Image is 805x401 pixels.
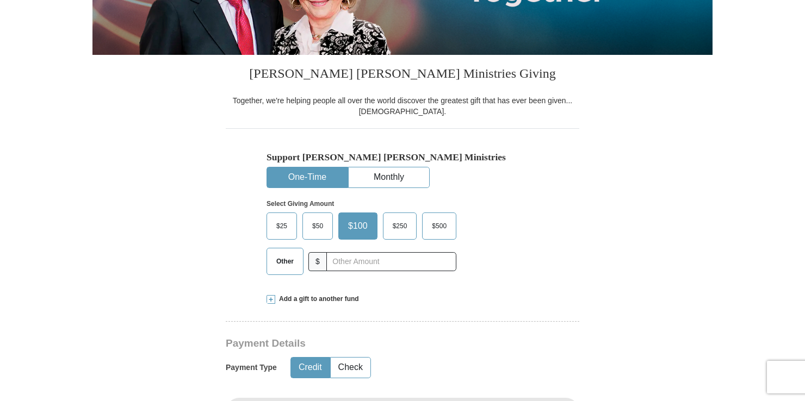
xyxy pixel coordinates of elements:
[226,55,579,95] h3: [PERSON_NAME] [PERSON_NAME] Ministries Giving
[331,358,370,378] button: Check
[267,200,334,208] strong: Select Giving Amount
[387,218,413,234] span: $250
[226,95,579,117] div: Together, we're helping people all over the world discover the greatest gift that has ever been g...
[291,358,330,378] button: Credit
[349,167,429,187] button: Monthly
[271,253,299,270] span: Other
[343,218,373,234] span: $100
[267,152,538,163] h5: Support [PERSON_NAME] [PERSON_NAME] Ministries
[226,363,277,372] h5: Payment Type
[307,218,329,234] span: $50
[426,218,452,234] span: $500
[226,337,503,350] h3: Payment Details
[326,252,456,271] input: Other Amount
[267,167,348,187] button: One-Time
[308,252,327,271] span: $
[271,218,293,234] span: $25
[275,295,359,304] span: Add a gift to another fund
